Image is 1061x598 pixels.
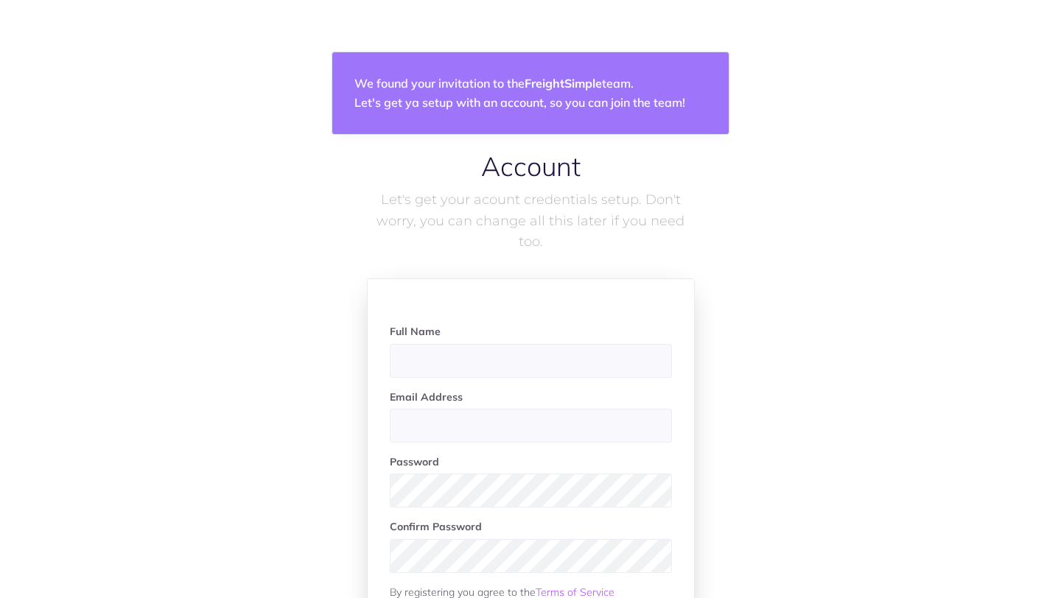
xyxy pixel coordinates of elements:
[367,189,695,253] p: Let's get your acount credentials setup. Don't worry, you can change all this later if you need too.
[390,454,439,470] label: Password
[367,152,695,181] h1: Account
[525,76,602,91] strong: FreightSimple
[390,518,482,535] label: Confirm Password
[390,323,441,340] label: Full Name
[390,389,463,405] label: Email Address
[332,52,729,135] div: We found your invitation to the team. Let's get ya setup with an account, so you can join the team!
